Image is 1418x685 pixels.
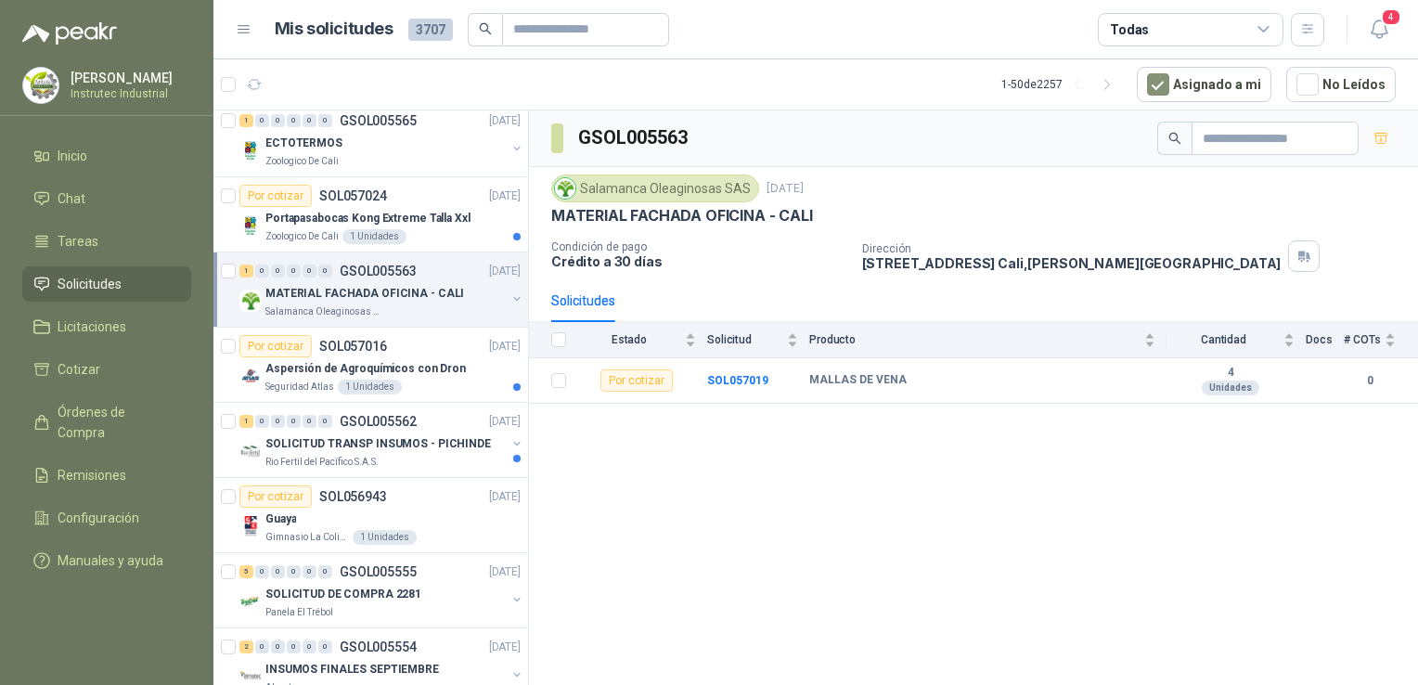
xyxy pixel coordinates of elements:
div: 1 [239,114,253,127]
a: Por cotizarSOL056943[DATE] Company LogoGuayaGimnasio La Colina1 Unidades [213,478,528,553]
a: Manuales y ayuda [22,543,191,578]
div: 0 [271,114,285,127]
img: Company Logo [239,139,262,162]
a: Remisiones [22,458,191,493]
div: 0 [303,565,316,578]
p: [DATE] [489,413,521,431]
div: 0 [271,640,285,653]
div: 0 [303,265,316,278]
div: Por cotizar [600,369,673,392]
div: 1 Unidades [353,530,417,545]
p: Seguridad Atlas [265,380,334,394]
p: [DATE] [767,180,804,198]
th: Solicitud [707,322,809,358]
img: Company Logo [239,214,262,237]
img: Company Logo [239,590,262,613]
p: Zoologico De Cali [265,229,339,244]
p: SOL056943 [319,490,387,503]
p: Panela El Trébol [265,605,333,620]
p: Gimnasio La Colina [265,530,349,545]
div: 0 [271,415,285,428]
div: 0 [318,265,332,278]
img: Company Logo [239,515,262,537]
a: Licitaciones [22,309,191,344]
div: 0 [255,640,269,653]
p: Zoologico De Cali [265,154,339,169]
a: Inicio [22,138,191,174]
p: [DATE] [489,338,521,355]
p: [DATE] [489,112,521,130]
p: [PERSON_NAME] [71,71,187,84]
a: Solicitudes [22,266,191,302]
span: search [1168,132,1181,145]
span: Órdenes de Compra [58,402,174,443]
p: SOLICITUD DE COMPRA 2281 [265,586,421,603]
span: Estado [577,333,681,346]
a: 1 0 0 0 0 0 GSOL005563[DATE] Company LogoMATERIAL FACHADA OFICINA - CALISalamanca Oleaginosas SAS [239,260,524,319]
span: Chat [58,188,85,209]
span: Producto [809,333,1141,346]
h1: Mis solicitudes [275,16,393,43]
div: 0 [318,565,332,578]
div: 0 [271,565,285,578]
div: 1 Unidades [342,229,406,244]
div: 1 - 50 de 2257 [1001,70,1122,99]
th: # COTs [1344,322,1418,358]
span: Solicitud [707,333,783,346]
img: Company Logo [555,178,575,199]
th: Estado [577,322,707,358]
a: Tareas [22,224,191,259]
p: SOL057016 [319,340,387,353]
div: 0 [287,565,301,578]
div: Salamanca Oleaginosas SAS [551,174,759,202]
a: Por cotizarSOL057016[DATE] Company LogoAspersión de Agroquímicos con DronSeguridad Atlas1 Unidades [213,328,528,403]
div: 0 [303,114,316,127]
div: 0 [255,565,269,578]
p: Salamanca Oleaginosas SAS [265,304,382,319]
span: Remisiones [58,465,126,485]
button: Asignado a mi [1137,67,1271,102]
p: MATERIAL FACHADA OFICINA - CALI [265,285,464,303]
p: SOL057024 [319,189,387,202]
p: [DATE] [489,488,521,506]
div: 0 [318,640,332,653]
p: GSOL005555 [340,565,417,578]
a: 1 0 0 0 0 0 GSOL005565[DATE] Company LogoECTOTERMOSZoologico De Cali [239,110,524,169]
th: Docs [1306,322,1344,358]
p: Dirección [862,242,1282,255]
span: search [479,22,492,35]
p: GSOL005563 [340,265,417,278]
th: Cantidad [1167,322,1306,358]
p: MATERIAL FACHADA OFICINA - CALI [551,206,812,226]
a: Órdenes de Compra [22,394,191,450]
span: Inicio [58,146,87,166]
div: Unidades [1202,381,1259,395]
div: Por cotizar [239,185,312,207]
div: Por cotizar [239,485,312,508]
img: Company Logo [23,68,58,103]
h3: GSOL005563 [578,123,690,152]
p: GSOL005562 [340,415,417,428]
span: Licitaciones [58,317,126,337]
div: 0 [287,114,301,127]
a: 5 0 0 0 0 0 GSOL005555[DATE] Company LogoSOLICITUD DE COMPRA 2281Panela El Trébol [239,561,524,620]
button: No Leídos [1286,67,1396,102]
p: Instrutec Industrial [71,88,187,99]
span: Manuales y ayuda [58,550,163,571]
p: [DATE] [489,263,521,280]
p: Aspersión de Agroquímicos con Dron [265,360,466,378]
p: ECTOTERMOS [265,135,342,152]
a: Por cotizarSOL057024[DATE] Company LogoPortapasabocas Kong Extreme Talla XxlZoologico De Cali1 Un... [213,177,528,252]
div: 0 [287,415,301,428]
div: 0 [318,114,332,127]
div: 0 [271,265,285,278]
a: SOL057019 [707,374,768,387]
div: 1 [239,415,253,428]
p: [STREET_ADDRESS] Cali , [PERSON_NAME][GEOGRAPHIC_DATA] [862,255,1282,271]
p: Rio Fertil del Pacífico S.A.S. [265,455,379,470]
a: Chat [22,181,191,216]
div: 0 [255,114,269,127]
img: Logo peakr [22,22,117,45]
p: Guaya [265,511,296,528]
